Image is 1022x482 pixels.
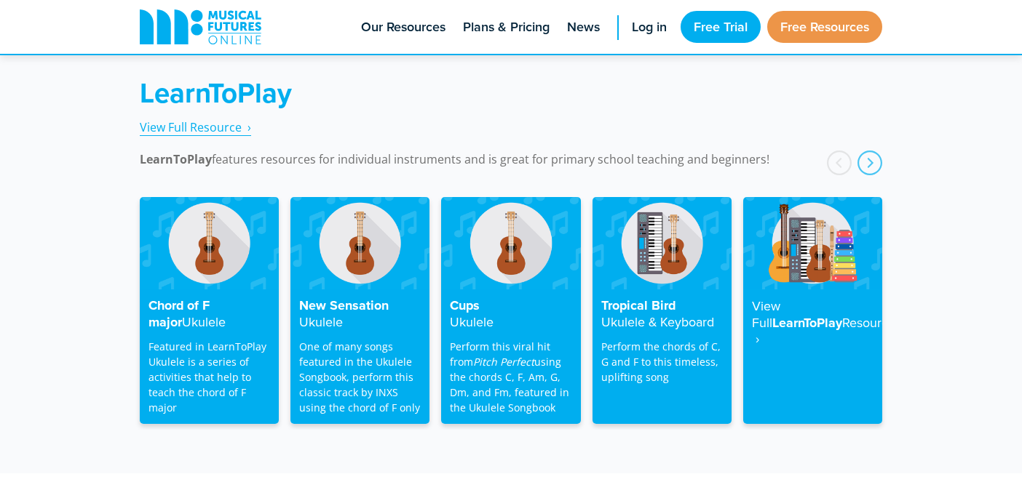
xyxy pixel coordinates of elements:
[450,313,494,331] strong: Ukulele
[148,339,270,415] p: Featured in LearnToPlay Ukulele is a series of activities that help to teach the chord of F major
[361,17,445,37] span: Our Resources
[632,17,667,37] span: Log in
[567,17,600,37] span: News
[450,298,571,330] h4: Cups
[857,150,882,175] div: next
[752,297,780,332] strong: View Full
[752,313,895,348] strong: Resource ‎ ›
[450,339,571,415] p: Perform this viral hit from using the chords C, F, Am, G, Dm, and Fm, featured in the Ukulele Son...
[463,17,550,37] span: Plans & Pricing
[473,355,534,369] em: Pitch Perfect
[767,11,882,43] a: Free Resources
[601,313,714,331] strong: Ukulele & Keyboard
[182,313,226,331] strong: Ukulele
[681,11,761,43] a: Free Trial
[299,339,421,415] p: One of many songs featured in the Ukulele Songbook, perform this classic track by INXS using the ...
[827,150,852,175] div: prev
[140,73,292,113] strong: LearnToPlay
[140,150,882,168] p: features resources for individual instruments and is great for primary school teaching and beginn...
[601,339,723,385] p: Perform the chords of C, G and F to this timeless, uplifting song
[140,119,251,135] span: View Full Resource‎‏‏‎ ‎ ›
[290,197,429,424] a: New SensationUkulele One of many songs featured in the Ukulele Songbook, perform this classic tra...
[743,197,882,424] a: View FullLearnToPlayResource ‎ ›
[299,313,343,331] strong: Ukulele
[148,298,270,330] h4: Chord of F major
[140,151,212,167] strong: LearnToPlay
[593,197,732,424] a: Tropical BirdUkulele & Keyboard Perform the chords of C, G and F to this timeless, uplifting song
[752,298,874,348] h4: LearnToPlay
[601,298,723,330] h4: Tropical Bird
[299,298,421,330] h4: New Sensation
[140,119,251,136] a: View Full Resource‎‏‏‎ ‎ ›
[441,197,580,424] a: CupsUkulele Perform this viral hit fromPitch Perfectusing the chords C, F, Am, G, Dm, and Fm, fea...
[140,197,279,424] a: Chord of F majorUkulele Featured in LearnToPlay Ukulele is a series of activities that help to te...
